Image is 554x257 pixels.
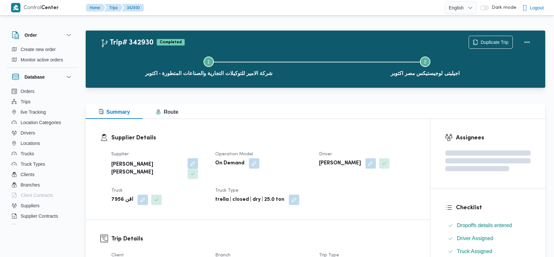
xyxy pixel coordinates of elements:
[111,235,415,243] h3: Trip Details
[489,5,516,10] span: Dark mode
[9,138,75,148] button: Locations
[25,73,45,81] h3: Database
[122,4,144,12] button: 342930
[9,44,75,55] button: Create new order
[86,4,105,12] button: Home
[21,160,45,168] span: Truck Types
[101,39,154,47] h2: Trip# 342930
[99,109,130,115] span: Summary
[157,39,185,45] span: Completed
[445,233,531,244] button: Driver Assigned
[41,6,59,10] b: Center
[111,152,129,156] span: Supplier
[101,49,317,83] button: شركة الامير للتوكيلات التجارية والصناعات المتطورة - اكتوبر
[457,223,512,228] span: Dropoffs details entered
[6,44,78,68] div: Order
[9,180,75,190] button: Branches
[207,59,210,64] span: 1
[215,160,244,167] b: On Demand
[21,212,58,220] span: Supplier Contracts
[9,190,75,200] button: Client Contracts
[456,203,531,212] h3: Checklist
[9,159,75,169] button: Truck Types
[215,188,239,193] span: Truck Type
[11,3,20,12] img: X8yXhbKr1z7QwAAAABJRU5ErkJggg==
[21,181,40,189] span: Branches
[9,107,75,117] button: live Tracking
[9,128,75,138] button: Drivers
[111,134,415,142] h3: Supplier Details
[21,98,31,106] span: Trips
[457,222,512,229] span: Dropoffs details entered
[521,36,534,49] button: Actions
[469,36,513,49] button: Duplicate Trip
[21,202,40,210] span: Suppliers
[319,160,361,167] b: [PERSON_NAME]
[25,31,37,39] h3: Order
[9,169,75,180] button: Clients
[6,86,78,227] div: Database
[481,38,509,46] span: Duplicate Trip
[21,45,56,53] span: Create new order
[12,73,73,81] button: Database
[457,248,492,255] span: Truck Assigned
[9,117,75,128] button: Location Categories
[457,249,492,254] span: Truck Assigned
[391,70,459,77] span: اجيليتى لوجيستيكس مصر اكتوبر
[21,223,37,230] span: Devices
[9,96,75,107] button: Trips
[9,86,75,96] button: Orders
[215,152,253,156] span: Operation Model
[156,109,178,115] span: Route
[520,1,547,14] button: Logout
[21,56,63,64] span: Monitor active orders
[317,49,534,83] button: اجيليتى لوجيستيكس مصر اكتوبر
[111,196,133,204] b: اقن 7956
[111,161,183,176] b: [PERSON_NAME] [PERSON_NAME]
[445,246,531,257] button: Truck Assigned
[104,4,123,12] button: Trips
[12,31,73,39] button: Order
[456,134,531,142] h3: Assignees
[215,196,284,204] b: trella | closed | dry | 25.0 ton
[9,211,75,221] button: Supplier Contracts
[9,221,75,232] button: Devices
[21,87,35,95] span: Orders
[457,236,493,241] span: Driver Assigned
[160,40,182,44] b: Completed
[21,171,35,178] span: Clients
[21,119,61,126] span: Location Categories
[21,139,40,147] span: Locations
[9,55,75,65] button: Monitor active orders
[9,200,75,211] button: Suppliers
[424,59,426,64] span: 2
[21,108,46,116] span: live Tracking
[21,129,35,137] span: Drivers
[530,4,544,12] span: Logout
[319,152,332,156] span: Driver
[457,235,493,242] span: Driver Assigned
[21,150,34,158] span: Trucks
[145,70,272,77] span: شركة الامير للتوكيلات التجارية والصناعات المتطورة - اكتوبر
[21,191,53,199] span: Client Contracts
[445,220,531,231] button: Dropoffs details entered
[111,188,123,193] span: Truck
[9,148,75,159] button: Trucks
